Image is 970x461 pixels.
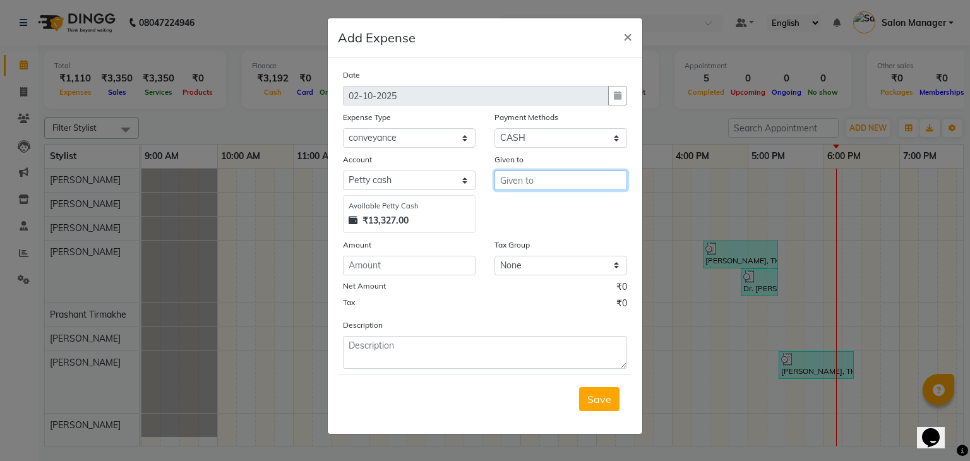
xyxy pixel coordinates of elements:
label: Expense Type [343,112,391,123]
span: × [623,27,632,45]
div: Available Petty Cash [349,201,470,212]
span: ₹0 [616,297,627,313]
span: ₹0 [616,280,627,297]
label: Tax [343,297,355,308]
button: Close [613,18,642,54]
iframe: chat widget [917,410,957,448]
label: Date [343,69,360,81]
label: Description [343,320,383,331]
input: Amount [343,256,476,275]
label: Payment Methods [494,112,558,123]
label: Amount [343,239,371,251]
label: Given to [494,154,524,165]
label: Net Amount [343,280,386,292]
label: Account [343,154,372,165]
span: Save [587,393,611,405]
input: Given to [494,171,627,190]
h5: Add Expense [338,28,416,47]
strong: ₹13,327.00 [362,214,409,227]
button: Save [579,387,620,411]
label: Tax Group [494,239,530,251]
